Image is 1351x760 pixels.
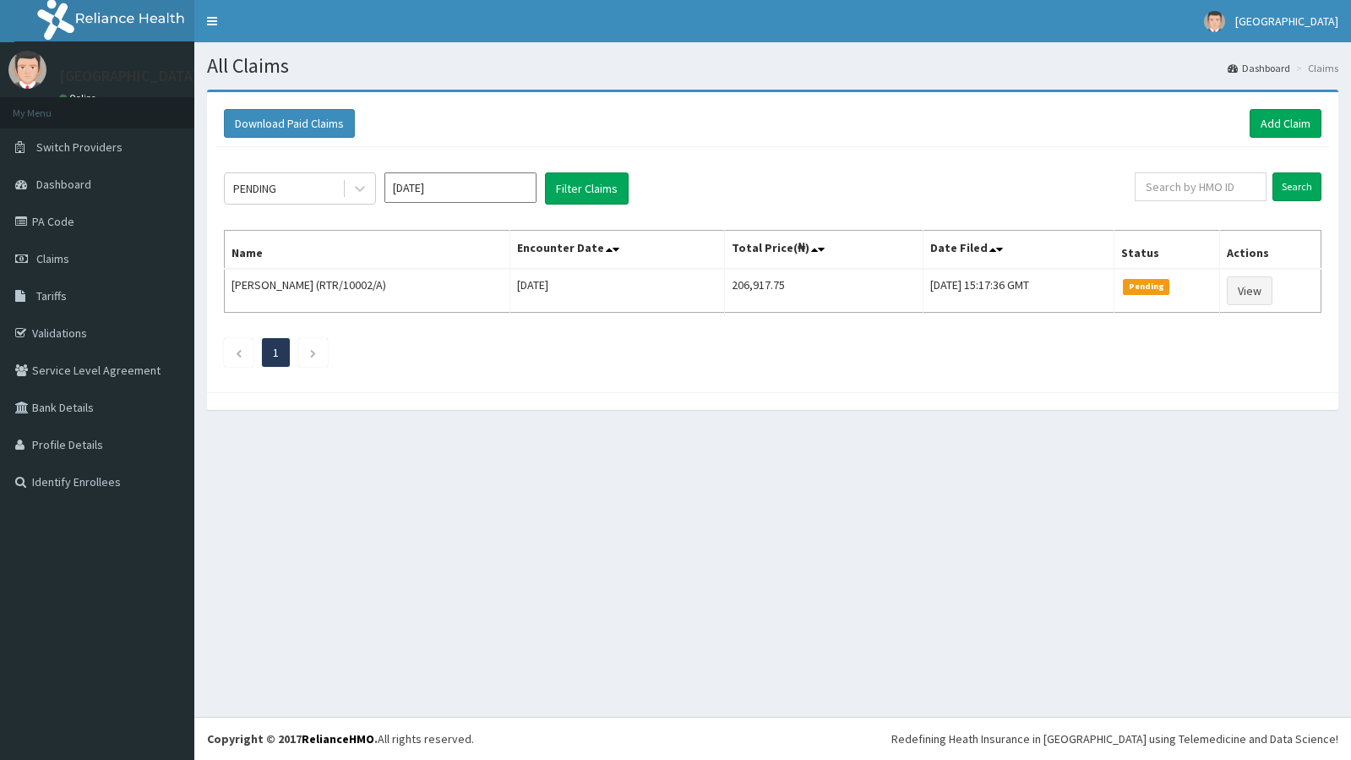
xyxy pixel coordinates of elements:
span: Switch Providers [36,139,123,155]
span: [GEOGRAPHIC_DATA] [1235,14,1338,29]
span: Pending [1123,279,1169,294]
a: Online [59,92,100,104]
li: Claims [1292,61,1338,75]
td: [PERSON_NAME] (RTR/10002/A) [225,269,510,313]
footer: All rights reserved. [194,717,1351,760]
td: 206,917.75 [724,269,923,313]
td: [DATE] [510,269,725,313]
th: Total Price(₦) [724,231,923,270]
button: Download Paid Claims [224,109,355,138]
a: Page 1 is your current page [273,345,279,360]
strong: Copyright © 2017 . [207,731,378,746]
a: Dashboard [1228,61,1290,75]
td: [DATE] 15:17:36 GMT [923,269,1114,313]
input: Search by HMO ID [1135,172,1267,201]
a: Add Claim [1250,109,1321,138]
span: Tariffs [36,288,67,303]
th: Name [225,231,510,270]
input: Select Month and Year [384,172,537,203]
span: Claims [36,251,69,266]
img: User Image [1204,11,1225,32]
th: Date Filed [923,231,1114,270]
span: Dashboard [36,177,91,192]
div: Redefining Heath Insurance in [GEOGRAPHIC_DATA] using Telemedicine and Data Science! [891,730,1338,747]
a: View [1227,276,1272,305]
input: Search [1272,172,1321,201]
button: Filter Claims [545,172,629,205]
img: User Image [8,51,46,89]
th: Actions [1219,231,1321,270]
th: Status [1114,231,1219,270]
div: PENDING [233,180,276,197]
a: RelianceHMO [302,731,374,746]
th: Encounter Date [510,231,725,270]
p: [GEOGRAPHIC_DATA] [59,68,199,84]
h1: All Claims [207,55,1338,77]
a: Previous page [235,345,242,360]
a: Next page [309,345,317,360]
